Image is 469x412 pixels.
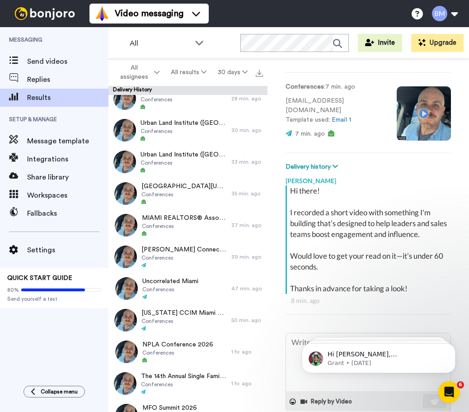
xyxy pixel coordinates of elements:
span: All [130,38,190,49]
button: 30 days [212,64,253,81]
span: Conferences [141,96,227,103]
img: 283eb6cf-268d-44d8-b18a-5a5a5bf19615-thumb.jpg [114,182,137,205]
span: [US_STATE] CCIM Miami District Outlook Conference [141,308,227,317]
img: vm-color.svg [95,6,109,21]
span: Message template [27,136,108,147]
div: 1 hr. ago [231,348,263,355]
div: 1 hr. ago [231,380,263,387]
span: QUICK START GUIDE [7,275,72,281]
span: Replies [27,74,108,85]
span: Conferences [142,349,213,356]
span: Workspaces [27,190,108,201]
span: Share library [27,172,108,183]
span: Conferences [141,317,227,325]
span: Settings [27,245,108,256]
img: 3dd4bc7a-c28f-4709-9c01-2ee79710443a-thumb.jpg [113,119,136,142]
div: 39 min. ago [231,253,263,260]
a: The 14th Annual Single Family Rental Forum (East) - [PERSON_NAME]Conferences1 hr. ago [108,368,267,399]
iframe: Intercom live chat [438,381,460,403]
span: The 14th Annual Single Family Rental Forum (East) - [PERSON_NAME] [141,372,227,381]
span: Urban Land Institute ([GEOGRAPHIC_DATA]) [GEOGRAPHIC_DATA][US_STATE] / [GEOGRAPHIC_DATA] [141,118,227,128]
img: 35d8a5c8-8404-405b-ae4c-2f3ec6204b0c-thumb.jpg [113,151,136,173]
a: NPLA Conference 2026Conferences1 hr. ago [108,336,267,368]
a: [US_STATE] CCIM Miami District Outlook ConferenceConferences50 min. ago [108,304,267,336]
span: Results [27,92,108,103]
span: Conferences [142,223,227,230]
span: [GEOGRAPHIC_DATA][US_STATE] Events [141,182,227,191]
button: Delivery history [286,162,341,172]
span: Conferences [141,159,227,166]
div: 30 min. ago [231,127,263,134]
span: 6 [457,381,464,388]
a: Urban Land Institute ([GEOGRAPHIC_DATA]) [GEOGRAPHIC_DATA][US_STATE] / [GEOGRAPHIC_DATA]Conferenc... [108,114,267,146]
img: 92d9d4ba-0c50-41fa-a0b3-181966817308-thumb.jpg [115,214,137,237]
img: 493d5700-7242-4799-b79d-cfacac27c079-thumb.jpg [113,87,136,110]
span: [PERSON_NAME] Connect on Tour Miami [141,245,227,254]
button: Upgrade [411,34,464,52]
a: Uncorrelated MiamiConferences47 min. ago [108,273,267,304]
span: Conferences [142,286,198,293]
span: Urban Land Institute ([GEOGRAPHIC_DATA]) [GEOGRAPHIC_DATA][US_STATE] / [GEOGRAPHIC_DATA] [141,150,227,159]
img: 6e088d38-a024-4f3b-bca5-54f08a423beb-thumb.jpg [115,277,138,300]
span: Video messaging [115,7,183,20]
span: NPLA Conference 2026 [142,340,213,349]
div: 33 min. ago [231,158,263,166]
iframe: Intercom notifications message [288,324,469,388]
span: Send yourself a test [7,295,101,303]
div: 35 min. ago [231,190,263,197]
a: Urban Land Institute ([GEOGRAPHIC_DATA]) [GEOGRAPHIC_DATA][US_STATE] / [GEOGRAPHIC_DATA]Conferenc... [108,146,267,178]
img: send-white.svg [430,398,440,405]
button: Collapse menu [23,386,85,398]
span: Collapse menu [41,388,78,395]
span: Conferences [141,128,227,135]
span: 80% [7,286,19,294]
a: Email 1 [332,117,351,123]
button: All results [165,64,212,81]
div: 37 min. ago [231,222,263,229]
span: Integrations [27,154,108,165]
span: Fallbacks [27,208,108,219]
span: All assignees [116,63,152,81]
span: Uncorrelated Miami [142,277,198,286]
div: [PERSON_NAME] [286,172,451,185]
button: Reply by Video [300,395,355,408]
div: Delivery History [108,86,267,95]
div: 50 min. ago [231,317,263,324]
p: : 7 min. ago [286,82,383,92]
span: 7 min. ago [295,131,325,137]
a: [PERSON_NAME] Connect on Tour MiamiConferences39 min. ago [108,241,267,273]
img: 076f0bcd-657b-4787-bea2-c9b3ebe501b2-thumb.jpg [115,341,138,363]
img: bj-logo-header-white.svg [11,7,79,20]
span: MIAMI REALTORS® Association Events [142,213,227,223]
button: Export all results that match these filters now. [253,66,266,79]
img: 3ea729b5-ff03-463c-8ed5-71f101501baf-thumb.jpg [114,309,137,331]
div: 8 min. ago [291,296,446,305]
span: Conferences [141,381,227,388]
p: [EMAIL_ADDRESS][DOMAIN_NAME] Template used: [286,96,383,125]
button: Invite [358,34,402,52]
div: 47 min. ago [231,285,263,292]
img: 6b10a0c2-bc49-4926-9a0e-a0106f485956-thumb.jpg [114,246,137,268]
span: Conferences [141,191,227,198]
img: ad57b9a3-64c5-474f-8790-bf8d14c11dee-thumb.jpg [114,372,136,395]
div: Hi there! I recorded a short video with something I'm building that’s designed to help leaders an... [290,185,449,294]
a: Urban Land Institute ([GEOGRAPHIC_DATA]) [GEOGRAPHIC_DATA][US_STATE] / [GEOGRAPHIC_DATA]Conferenc... [108,83,267,114]
div: 28 min. ago [231,95,263,102]
strong: Conferences [286,84,324,90]
button: All assignees [110,60,165,85]
a: [GEOGRAPHIC_DATA][US_STATE] EventsConferences35 min. ago [108,178,267,209]
span: Send videos [27,56,108,67]
a: MIAMI REALTORS® Association EventsConferences37 min. ago [108,209,267,241]
span: Conferences [141,254,227,261]
img: export.svg [256,70,263,77]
